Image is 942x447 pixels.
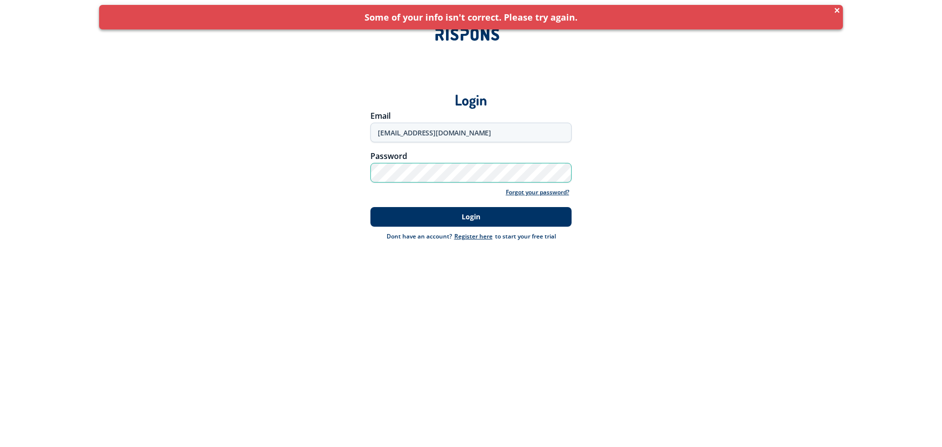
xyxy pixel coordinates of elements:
div: Some of your info isn't correct. Please try again. [106,12,836,22]
div: to start your free trial [452,232,556,241]
div: Login [134,76,808,109]
a: Forgot your password? [503,187,572,197]
div: Dont have an account? [387,232,452,241]
div: Password [370,152,572,160]
div: Email [370,112,572,120]
input: Enter your email [370,123,572,142]
span: × [834,7,840,14]
button: Login [370,207,572,227]
a: Register here [452,232,495,240]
